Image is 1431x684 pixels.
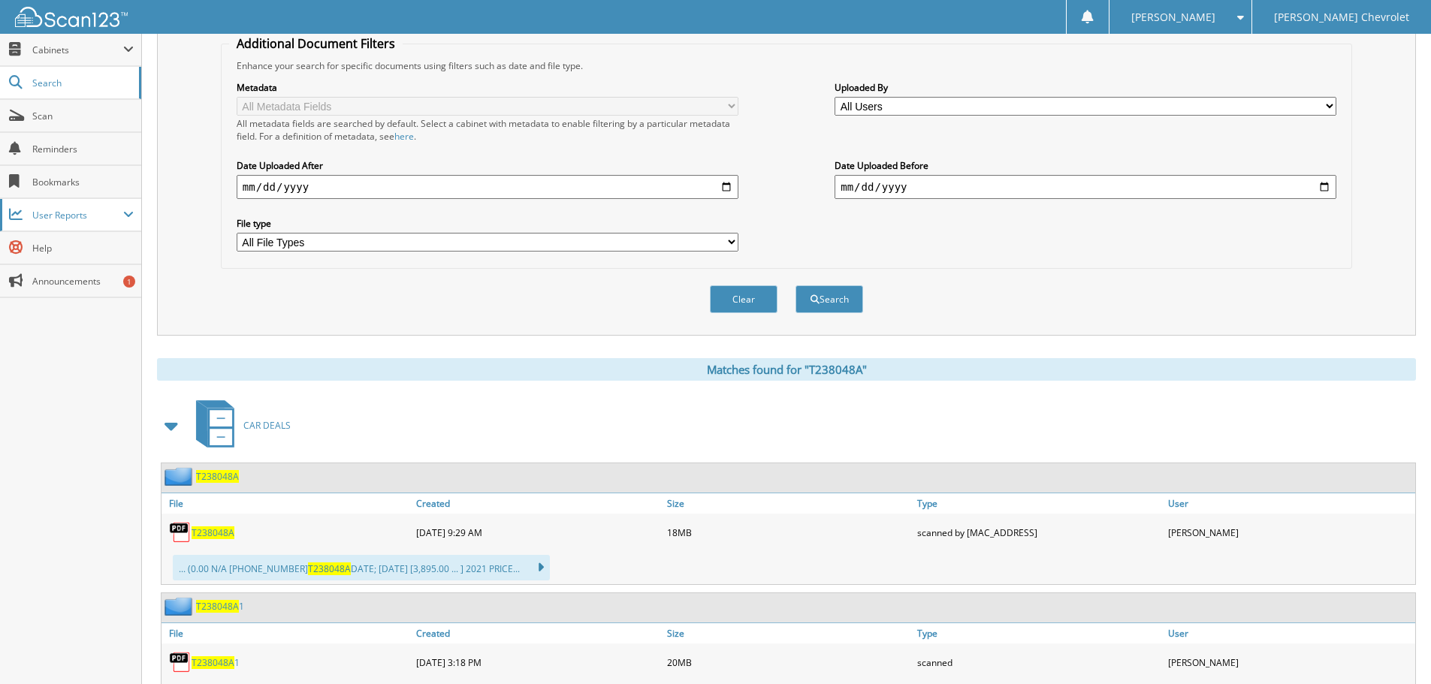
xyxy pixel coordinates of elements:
[835,81,1336,94] label: Uploaded By
[192,526,234,539] a: T238048A
[412,623,663,643] a: Created
[663,517,914,547] div: 18MB
[1164,647,1415,677] div: [PERSON_NAME]
[229,35,403,52] legend: Additional Document Filters
[162,493,412,514] a: File
[123,276,135,288] div: 1
[1164,493,1415,514] a: User
[710,285,777,313] button: Clear
[308,562,351,575] span: T238048A
[913,493,1164,514] a: Type
[796,285,863,313] button: Search
[15,7,128,27] img: scan123-logo-white.svg
[32,275,134,288] span: Announcements
[237,117,738,143] div: All metadata fields are searched by default. Select a cabinet with metadata to enable filtering b...
[192,656,234,669] span: T238048A
[169,651,192,673] img: PDF.png
[913,623,1164,643] a: Type
[835,159,1336,172] label: Date Uploaded Before
[237,217,738,230] label: File type
[229,59,1344,72] div: Enhance your search for specific documents using filters such as date and file type.
[412,493,663,514] a: Created
[663,493,914,514] a: Size
[32,209,123,221] span: User Reports
[1164,623,1415,643] a: User
[394,130,414,143] a: here
[32,44,123,56] span: Cabinets
[835,175,1336,199] input: end
[32,242,134,255] span: Help
[243,419,291,432] span: CAR DEALS
[32,143,134,155] span: Reminders
[157,358,1416,381] div: Matches found for "T238048A"
[173,555,550,580] div: ... (0.00 N/A [PHONE_NUMBER] DATE; [DATE] [3,895.00 ... ] 2021 PRICE...
[913,647,1164,677] div: scanned
[187,396,291,455] a: CAR DEALS
[663,623,914,643] a: Size
[237,175,738,199] input: start
[1131,13,1215,22] span: [PERSON_NAME]
[412,517,663,547] div: [DATE] 9:29 AM
[663,647,914,677] div: 20MB
[196,600,239,613] span: T238048A
[1274,13,1409,22] span: [PERSON_NAME] Chevrolet
[237,159,738,172] label: Date Uploaded After
[1164,517,1415,547] div: [PERSON_NAME]
[32,176,134,188] span: Bookmarks
[237,81,738,94] label: Metadata
[192,656,240,669] a: T238048A1
[169,521,192,544] img: PDF.png
[165,467,196,486] img: folder2.png
[165,597,196,616] img: folder2.png
[412,647,663,677] div: [DATE] 3:18 PM
[162,623,412,643] a: File
[32,77,131,89] span: Search
[32,110,134,122] span: Scan
[196,470,239,483] a: T238048A
[196,600,244,613] a: T238048A1
[913,517,1164,547] div: scanned by [MAC_ADDRESS]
